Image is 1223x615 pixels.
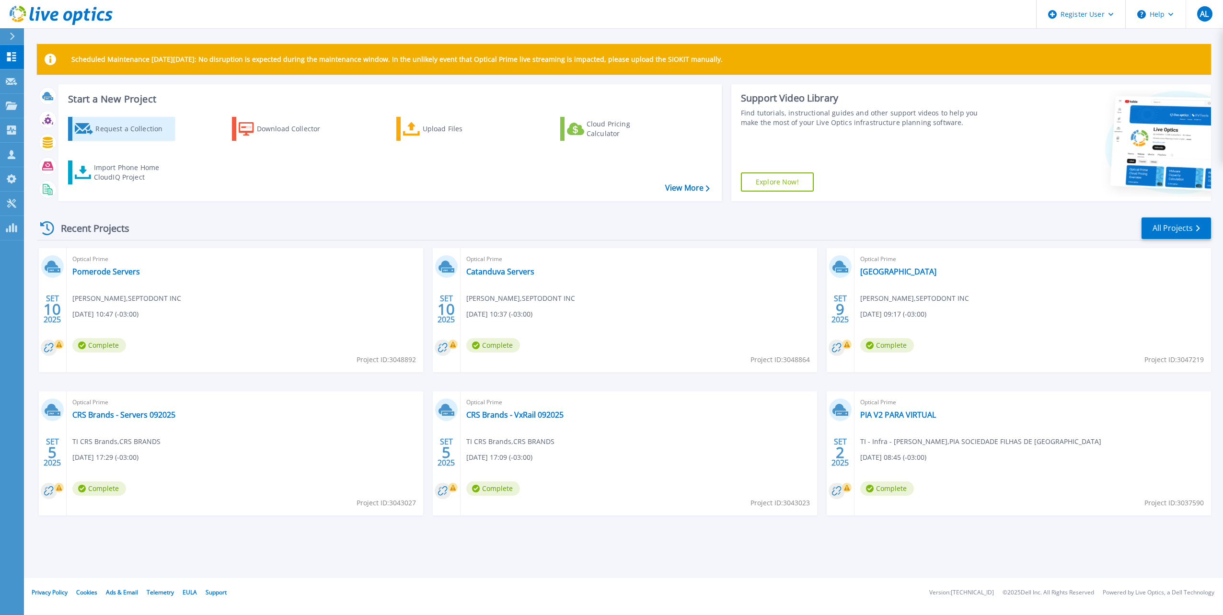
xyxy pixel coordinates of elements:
span: 10 [438,305,455,313]
a: Cloud Pricing Calculator [560,117,667,141]
a: [GEOGRAPHIC_DATA] [860,267,936,276]
span: [DATE] 17:09 (-03:00) [466,452,532,463]
a: Explore Now! [741,172,814,192]
a: Ads & Email [106,588,138,596]
span: Complete [466,481,520,496]
span: 10 [44,305,61,313]
span: Project ID: 3048864 [750,354,810,365]
span: [DATE] 10:37 (-03:00) [466,309,532,319]
a: Download Collector [232,117,339,141]
a: Telemetry [147,588,174,596]
a: Upload Files [396,117,503,141]
li: Version: [TECHNICAL_ID] [929,590,994,596]
a: View More [665,183,710,193]
a: Privacy Policy [32,588,68,596]
span: [PERSON_NAME] , SEPTODONT INC [860,293,969,304]
div: Import Phone Home CloudIQ Project [94,163,169,182]
div: SET 2025 [43,292,61,327]
span: Project ID: 3048892 [357,354,416,365]
span: Project ID: 3043027 [357,498,416,508]
div: Upload Files [423,119,499,138]
a: Request a Collection [68,117,175,141]
a: Catanduva Servers [466,267,534,276]
div: SET 2025 [43,435,61,470]
a: All Projects [1142,217,1211,239]
div: SET 2025 [437,292,455,327]
span: TI - Infra - [PERSON_NAME] , PIA SOCIEDADE FILHAS DE [GEOGRAPHIC_DATA] [860,436,1101,447]
div: Recent Projects [37,216,142,240]
a: Cookies [76,588,97,596]
span: Optical Prime [860,397,1205,408]
span: [DATE] 10:47 (-03:00) [72,309,138,319]
span: Project ID: 3047219 [1144,354,1204,365]
li: © 2025 Dell Inc. All Rights Reserved [1003,590,1094,596]
span: 5 [442,448,450,456]
div: SET 2025 [437,435,455,470]
span: Complete [72,338,126,353]
div: SET 2025 [831,292,849,327]
h3: Start a New Project [68,94,709,104]
div: Find tutorials, instructional guides and other support videos to help you make the most of your L... [741,108,989,127]
span: Optical Prime [860,254,1205,264]
div: Download Collector [257,119,334,138]
p: Scheduled Maintenance [DATE][DATE]: No disruption is expected during the maintenance window. In t... [71,56,723,63]
a: Support [206,588,227,596]
a: EULA [183,588,197,596]
div: Cloud Pricing Calculator [587,119,663,138]
span: Optical Prime [466,254,811,264]
span: Optical Prime [72,254,417,264]
span: Project ID: 3043023 [750,498,810,508]
span: [DATE] 09:17 (-03:00) [860,309,926,319]
a: CRS Brands - Servers 092025 [72,410,175,420]
span: 5 [48,448,57,456]
span: AL [1200,10,1209,18]
span: Project ID: 3037590 [1144,498,1204,508]
span: TI CRS Brands , CRS BRANDS [72,436,161,447]
span: 9 [836,305,844,313]
span: Complete [72,481,126,496]
span: TI CRS Brands , CRS BRANDS [466,436,554,447]
div: Support Video Library [741,92,989,104]
div: Request a Collection [95,119,172,138]
a: PIA V2 PARA VIRTUAL [860,410,936,420]
div: SET 2025 [831,435,849,470]
li: Powered by Live Optics, a Dell Technology [1103,590,1214,596]
span: Complete [860,481,914,496]
span: [DATE] 08:45 (-03:00) [860,452,926,463]
span: Complete [466,338,520,353]
span: Optical Prime [466,397,811,408]
span: [DATE] 17:29 (-03:00) [72,452,138,463]
a: CRS Brands - VxRail 092025 [466,410,564,420]
span: [PERSON_NAME] , SEPTODONT INC [466,293,575,304]
span: Optical Prime [72,397,417,408]
span: 2 [836,448,844,456]
a: Pomerode Servers [72,267,140,276]
span: [PERSON_NAME] , SEPTODONT INC [72,293,181,304]
span: Complete [860,338,914,353]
